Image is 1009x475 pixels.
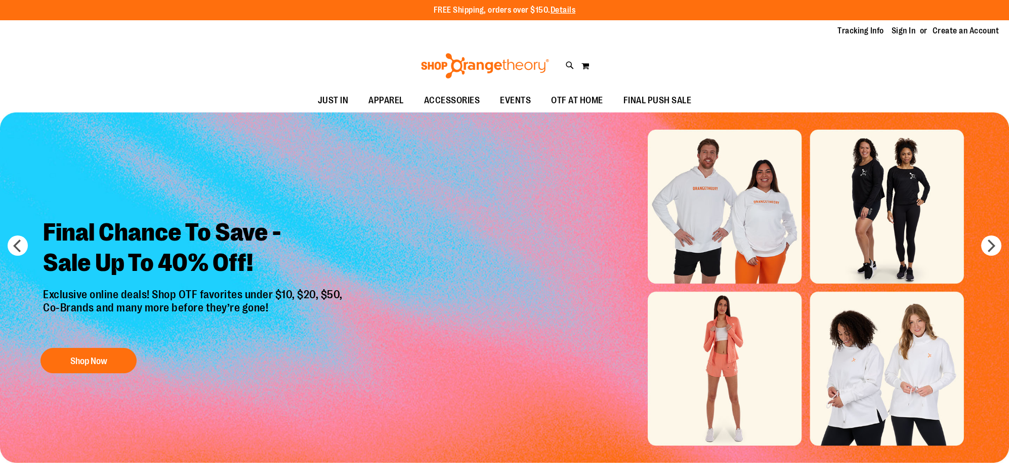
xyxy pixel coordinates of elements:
span: EVENTS [500,89,531,112]
span: APPAREL [368,89,404,112]
span: OTF AT HOME [551,89,603,112]
span: FINAL PUSH SALE [623,89,692,112]
h2: Final Chance To Save - Sale Up To 40% Off! [35,210,353,288]
a: Sign In [892,25,916,36]
button: prev [8,235,28,256]
span: JUST IN [318,89,349,112]
button: Shop Now [40,348,137,373]
a: Create an Account [933,25,999,36]
p: FREE Shipping, orders over $150. [434,5,576,16]
p: Exclusive online deals! Shop OTF favorites under $10, $20, $50, Co-Brands and many more before th... [35,288,353,338]
span: ACCESSORIES [424,89,480,112]
img: Shop Orangetheory [419,53,551,78]
a: Final Chance To Save -Sale Up To 40% Off! Exclusive online deals! Shop OTF favorites under $10, $... [35,210,353,378]
a: Tracking Info [837,25,884,36]
button: next [981,235,1001,256]
a: Details [551,6,576,15]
